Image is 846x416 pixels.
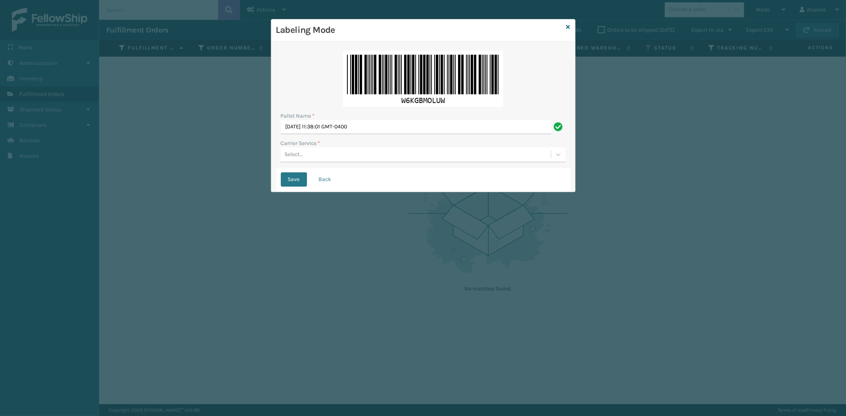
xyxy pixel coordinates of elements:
button: Back [312,172,339,187]
div: Select... [285,151,303,159]
label: Carrier Service [281,139,320,147]
img: jbjwQAAAAGSURBVAMAuAx6kEJh9kcAAAAASUVORK5CYII= [343,51,503,107]
h3: Labeling Mode [276,24,563,36]
label: Pallet Name [281,112,315,120]
button: Save [281,172,307,187]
